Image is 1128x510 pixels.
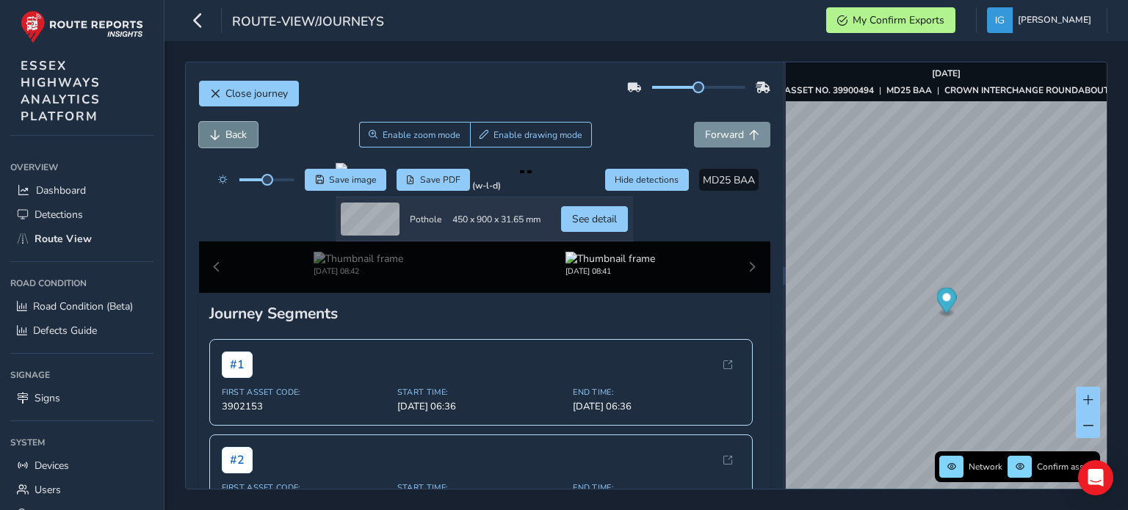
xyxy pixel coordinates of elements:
[10,364,153,386] div: Signage
[605,169,689,191] button: Hide detections
[615,174,679,186] span: Hide detections
[573,482,740,493] span: End Time:
[932,68,961,79] strong: [DATE]
[305,169,386,191] button: Save
[397,169,471,191] button: PDF
[987,7,1096,33] button: [PERSON_NAME]
[209,303,760,324] div: Journey Segments
[33,324,97,338] span: Defects Guide
[35,391,60,405] span: Signs
[10,294,153,318] a: Road Condition (Beta)
[784,84,1109,96] div: | |
[222,387,388,398] span: First Asset Code:
[383,129,460,141] span: Enable zoom mode
[493,129,582,141] span: Enable drawing mode
[853,13,944,27] span: My Confirm Exports
[10,227,153,251] a: Route View
[405,197,447,241] td: Pothole
[199,81,299,106] button: Close journey
[705,128,744,142] span: Forward
[397,387,564,398] span: Start Time:
[10,318,153,343] a: Defects Guide
[222,351,253,378] span: # 1
[10,453,153,478] a: Devices
[33,299,133,313] span: Road Condition (Beta)
[447,197,546,241] td: 450 x 900 x 31.65 mm
[222,447,253,473] span: # 2
[10,156,153,178] div: Overview
[573,400,740,413] span: [DATE] 06:36
[470,122,593,147] button: Draw
[420,174,460,186] span: Save PDF
[21,10,143,43] img: rr logo
[10,431,153,453] div: System
[10,203,153,227] a: Detections
[314,252,403,266] img: Thumbnail frame
[199,122,258,147] button: Back
[397,482,564,493] span: Start Time:
[1018,7,1091,33] span: [PERSON_NAME]
[232,12,384,33] span: route-view/journeys
[21,57,101,125] span: ESSEX HIGHWAYS ANALYTICS PLATFORM
[10,386,153,410] a: Signs
[36,183,86,197] span: Dashboard
[565,266,655,277] div: [DATE] 08:41
[10,178,153,203] a: Dashboard
[359,122,470,147] button: Zoom
[937,288,957,318] div: Map marker
[1037,461,1096,473] span: Confirm assets
[225,128,247,142] span: Back
[35,232,92,246] span: Route View
[222,482,388,493] span: First Asset Code:
[314,266,403,277] div: [DATE] 08:42
[987,7,1013,33] img: diamond-layout
[222,400,388,413] span: 3902153
[329,174,377,186] span: Save image
[397,400,564,413] span: [DATE] 06:36
[826,7,955,33] button: My Confirm Exports
[10,272,153,294] div: Road Condition
[573,387,740,398] span: End Time:
[1078,460,1113,495] div: Open Intercom Messenger
[35,483,61,497] span: Users
[694,122,770,147] button: Forward
[10,478,153,502] a: Users
[565,252,655,266] img: Thumbnail frame
[225,87,288,101] span: Close journey
[35,459,69,473] span: Devices
[703,173,755,187] span: MD25 BAA
[572,212,617,226] span: See detail
[35,208,83,222] span: Detections
[944,84,1109,96] strong: CROWN INTERCHANGE ROUNDABOUT
[969,461,1002,473] span: Network
[561,206,628,232] button: See detail
[886,84,932,96] strong: MD25 BAA
[784,84,874,96] strong: ASSET NO. 39900494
